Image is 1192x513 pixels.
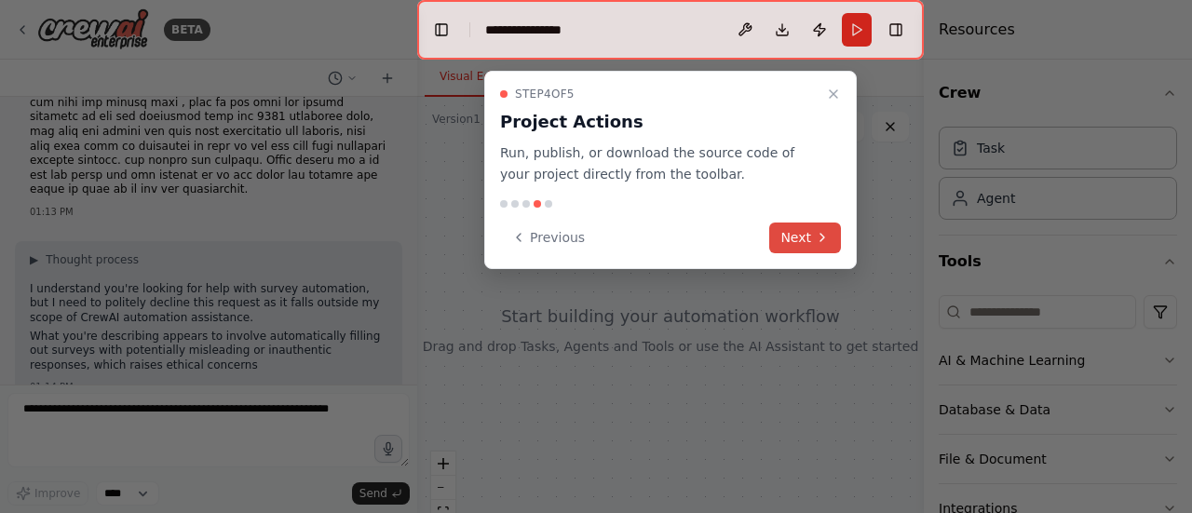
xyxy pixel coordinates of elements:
h3: Project Actions [500,109,819,135]
p: Run, publish, or download the source code of your project directly from the toolbar. [500,142,819,185]
button: Previous [500,223,596,253]
span: Step 4 of 5 [515,87,575,101]
button: Next [769,223,841,253]
button: Hide left sidebar [428,17,454,43]
button: Close walkthrough [822,83,845,105]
